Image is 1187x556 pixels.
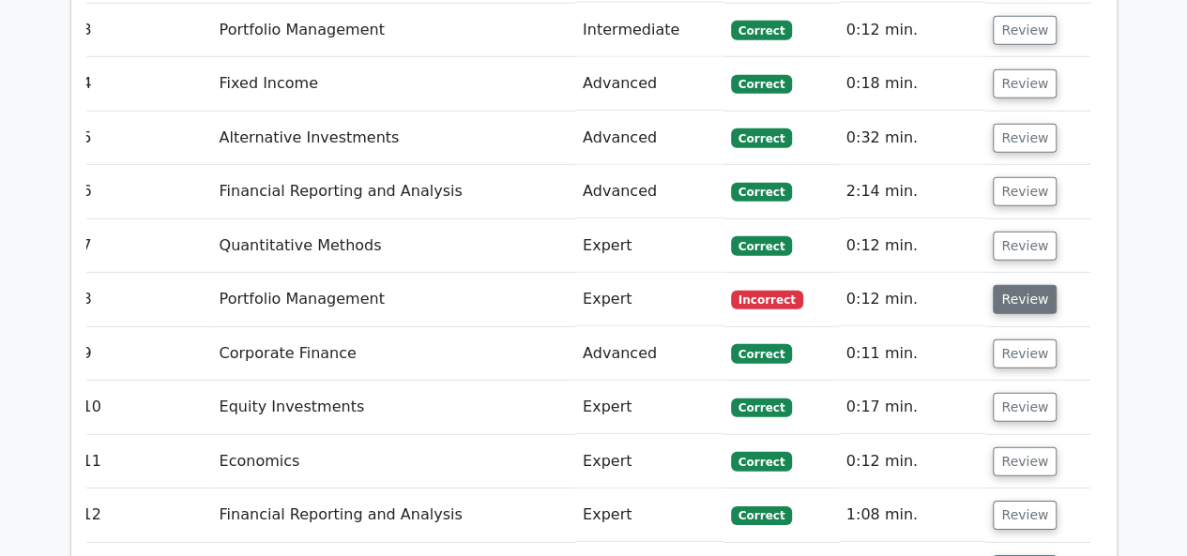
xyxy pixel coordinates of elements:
[993,177,1057,206] button: Review
[212,219,575,273] td: Quantitative Methods
[839,165,986,218] td: 2:14 min.
[731,344,792,363] span: Correct
[839,273,986,326] td: 0:12 min.
[212,435,575,488] td: Economics
[75,435,212,488] td: 11
[212,488,575,542] td: Financial Reporting and Analysis
[839,381,986,434] td: 0:17 min.
[731,506,792,525] span: Correct
[839,435,986,488] td: 0:12 min.
[75,4,212,57] td: 3
[993,124,1057,153] button: Review
[212,273,575,326] td: Portfolio Management
[839,112,986,165] td: 0:32 min.
[575,112,723,165] td: Advanced
[212,4,575,57] td: Portfolio Management
[75,112,212,165] td: 5
[839,4,986,57] td: 0:12 min.
[212,112,575,165] td: Alternative Investments
[993,232,1057,261] button: Review
[75,219,212,273] td: 7
[731,75,792,94] span: Correct
[212,381,575,434] td: Equity Investments
[575,273,723,326] td: Expert
[993,501,1057,530] button: Review
[839,327,986,381] td: 0:11 min.
[75,488,212,542] td: 12
[731,291,803,309] span: Incorrect
[993,16,1057,45] button: Review
[75,273,212,326] td: 8
[212,57,575,111] td: Fixed Income
[212,165,575,218] td: Financial Reporting and Analysis
[731,21,792,39] span: Correct
[75,381,212,434] td: 10
[993,447,1057,476] button: Review
[839,57,986,111] td: 0:18 min.
[575,381,723,434] td: Expert
[731,452,792,471] span: Correct
[731,398,792,417] span: Correct
[839,219,986,273] td: 0:12 min.
[212,327,575,381] td: Corporate Finance
[575,327,723,381] td: Advanced
[731,183,792,202] span: Correct
[75,57,212,111] td: 4
[575,488,723,542] td: Expert
[993,393,1057,422] button: Review
[575,435,723,488] td: Expert
[993,339,1057,368] button: Review
[75,327,212,381] td: 9
[993,69,1057,98] button: Review
[731,236,792,255] span: Correct
[575,4,723,57] td: Intermediate
[575,165,723,218] td: Advanced
[731,128,792,147] span: Correct
[575,219,723,273] td: Expert
[575,57,723,111] td: Advanced
[839,488,986,542] td: 1:08 min.
[993,285,1057,314] button: Review
[75,165,212,218] td: 6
